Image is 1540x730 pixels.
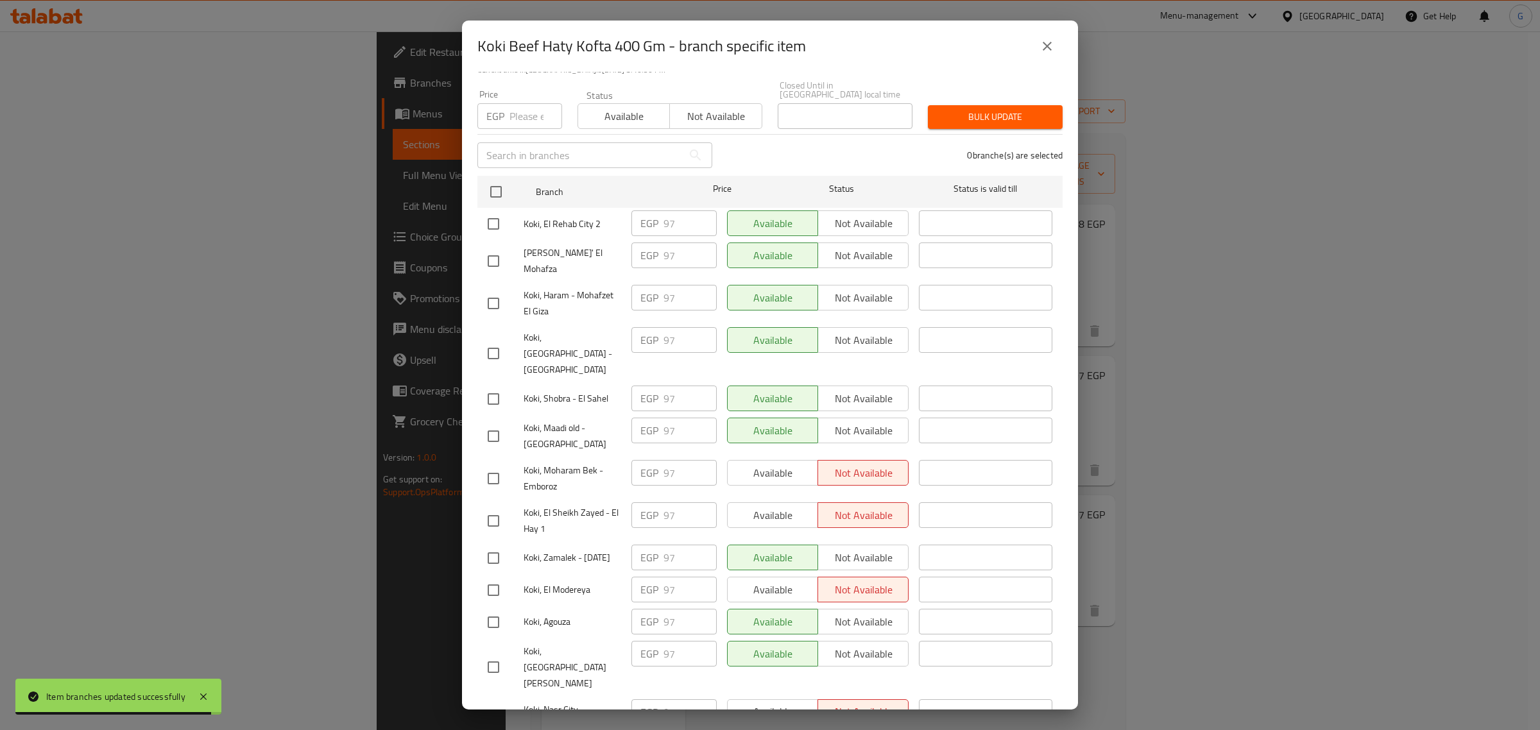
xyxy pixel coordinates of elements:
[640,614,658,629] p: EGP
[524,391,621,407] span: Koki, Shobra - El Sahel
[663,285,717,310] input: Please enter price
[640,550,658,565] p: EGP
[577,103,670,129] button: Available
[46,690,185,704] div: Item branches updated successfully
[640,704,658,720] p: EGP
[663,545,717,570] input: Please enter price
[663,327,717,353] input: Please enter price
[663,460,717,486] input: Please enter price
[640,332,658,348] p: EGP
[486,108,504,124] p: EGP
[663,641,717,666] input: Please enter price
[524,614,621,630] span: Koki, Agouza
[663,418,717,443] input: Please enter price
[524,245,621,277] span: [PERSON_NAME]' El Mohafza
[583,107,665,126] span: Available
[477,142,683,168] input: Search in branches
[509,103,562,129] input: Please enter price
[524,287,621,319] span: Koki, Haram - Mohafzet El Giza
[640,465,658,480] p: EGP
[680,181,765,197] span: Price
[524,505,621,537] span: Koki, El Sheikh Zayed - El Hay 1
[640,507,658,523] p: EGP
[663,210,717,236] input: Please enter price
[663,502,717,528] input: Please enter price
[524,582,621,598] span: Koki, El Modereya
[640,248,658,263] p: EGP
[536,184,669,200] span: Branch
[967,149,1063,162] p: 0 branche(s) are selected
[1032,31,1063,62] button: close
[928,105,1063,129] button: Bulk update
[524,420,621,452] span: Koki, Maadi old - [GEOGRAPHIC_DATA]
[663,577,717,602] input: Please enter price
[919,181,1052,197] span: Status is valid till
[640,216,658,231] p: EGP
[775,181,909,197] span: Status
[675,107,757,126] span: Not available
[663,609,717,634] input: Please enter price
[663,242,717,268] input: Please enter price
[640,646,658,661] p: EGP
[663,699,717,725] input: Please enter price
[477,36,806,56] h2: Koki Beef Haty Kofta 400 Gm - branch specific item
[663,386,717,411] input: Please enter price
[524,216,621,232] span: Koki, El Rehab City 2
[524,463,621,495] span: Koki, Moharam Bek - Emboroz
[524,643,621,692] span: Koki, [GEOGRAPHIC_DATA][PERSON_NAME]
[640,290,658,305] p: EGP
[938,109,1052,125] span: Bulk update
[524,550,621,566] span: Koki, Zamalek - [DATE]
[524,330,621,378] span: Koki, [GEOGRAPHIC_DATA] - [GEOGRAPHIC_DATA]
[640,423,658,438] p: EGP
[640,391,658,406] p: EGP
[640,582,658,597] p: EGP
[669,103,762,129] button: Not available
[477,64,1063,76] p: Current time in [GEOGRAPHIC_DATA] is [DATE] 3:46:56 PM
